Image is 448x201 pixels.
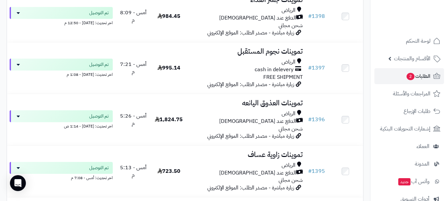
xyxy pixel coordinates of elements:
[398,178,411,185] span: جديد
[10,175,26,191] div: Open Intercom Messenger
[279,22,303,29] span: شحن مجاني
[120,164,147,179] span: أمس - 5:13 م
[406,72,430,81] span: الطلبات
[374,121,444,137] a: إشعارات التحويلات البنكية
[374,174,444,189] a: وآتس آبجديد
[219,118,296,125] span: الدفع عند [DEMOGRAPHIC_DATA]
[207,132,294,140] span: زيارة مباشرة - مصدر الطلب: الموقع الإلكتروني
[155,116,183,124] span: 1,824.75
[403,18,442,32] img: logo-2.png
[89,10,109,16] span: تم التوصيل
[10,174,113,181] div: اخر تحديث: أمس - 7:08 م
[282,7,295,14] span: الرياض
[398,177,429,186] span: وآتس آب
[255,66,293,74] span: cash in delevery
[282,162,295,169] span: الرياض
[393,89,430,98] span: المراجعات والأسئلة
[89,61,109,68] span: تم التوصيل
[263,73,303,81] span: FREE SHIPMENT
[207,29,294,37] span: زيارة مباشرة - مصدر الطلب: الموقع الإلكتروني
[207,80,294,88] span: زيارة مباشرة - مصدر الطلب: الموقع الإلكتروني
[380,124,430,133] span: إشعارات التحويلات البنكية
[308,64,325,72] a: #1397
[415,159,429,169] span: المدونة
[89,165,109,171] span: تم التوصيل
[374,103,444,119] a: طلبات الإرجاع
[407,73,415,80] span: 2
[219,169,296,177] span: الدفع عند [DEMOGRAPHIC_DATA]
[89,113,109,120] span: تم التوصيل
[406,36,430,46] span: لوحة التحكم
[10,71,113,77] div: اخر تحديث: [DATE] - 1:08 م
[10,122,113,129] div: اخر تحديث: [DATE] - 1:14 ص
[374,33,444,49] a: لوحة التحكم
[416,142,429,151] span: العملاء
[120,112,147,127] span: أمس - 5:26 م
[374,156,444,172] a: المدونة
[189,48,303,55] h3: تموينات نجوم المستقبل
[404,107,430,116] span: طلبات الإرجاع
[374,86,444,102] a: المراجعات والأسئلة
[308,12,325,20] a: #1398
[374,68,444,84] a: الطلبات2
[308,116,325,124] a: #1396
[207,184,294,192] span: زيارة مباشرة - مصدر الطلب: الموقع الإلكتروني
[308,167,325,175] a: #1395
[282,58,295,66] span: الرياض
[308,12,312,20] span: #
[374,138,444,154] a: العملاء
[282,110,295,118] span: الرياض
[308,64,312,72] span: #
[308,167,312,175] span: #
[158,64,180,72] span: 995.14
[394,54,430,63] span: الأقسام والمنتجات
[158,12,180,20] span: 984.45
[158,167,180,175] span: 723.50
[189,99,303,107] h3: تموينات العذوق اليانعه
[10,19,113,26] div: اخر تحديث: [DATE] - 12:50 م
[120,60,147,76] span: أمس - 7:21 م
[279,176,303,184] span: شحن مجاني
[189,151,303,159] h3: تموينات زاوية عساف
[120,9,147,24] span: أمس - 8:09 م
[308,116,312,124] span: #
[219,14,296,22] span: الدفع عند [DEMOGRAPHIC_DATA]
[279,125,303,133] span: شحن مجاني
